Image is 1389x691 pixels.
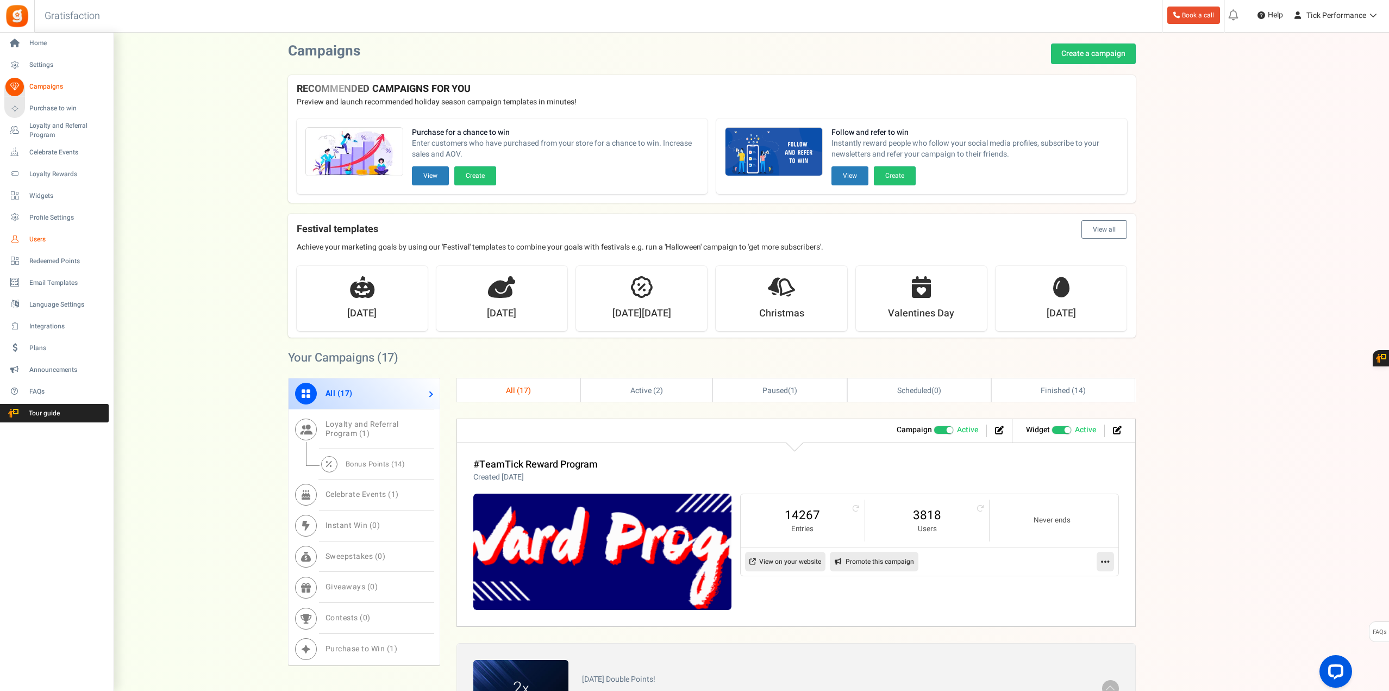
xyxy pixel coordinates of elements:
strong: [DATE] [1047,307,1076,321]
a: Users [4,230,109,248]
span: 0 [934,385,938,396]
span: Finished ( ) [1041,385,1085,396]
span: Enter customers who have purchased from your store for a chance to win. Increase sales and AOV. [412,138,699,160]
span: Celebrate Events [29,148,105,157]
a: 14267 [752,507,854,524]
span: Scheduled [897,385,932,396]
span: Contests ( ) [326,612,371,624]
a: Integrations [4,317,109,335]
a: Loyalty and Referral Program [4,121,109,140]
button: View [831,166,868,185]
a: Email Templates [4,273,109,292]
span: Tick Performance [1306,10,1366,21]
span: Instantly reward people who follow your social media profiles, subscribe to your newsletters and ... [831,138,1118,160]
span: Users [29,235,105,244]
a: View on your website [745,552,825,571]
span: Settings [29,60,105,70]
span: 1 [791,385,795,396]
h4: Festival templates [297,220,1127,239]
span: ( ) [897,385,941,396]
span: Plans [29,344,105,353]
span: ( ) [762,385,798,396]
img: Gratisfaction [5,4,29,28]
span: Redeemed Points [29,257,105,266]
span: Purchase to Win ( ) [326,643,398,655]
button: View all [1081,220,1127,239]
strong: Campaign [897,424,932,435]
a: Help [1253,7,1287,24]
button: Create [454,166,496,185]
span: Integrations [29,322,105,331]
a: Plans [4,339,109,357]
span: FAQs [1372,622,1387,643]
a: Celebrate Events [4,143,109,161]
span: Loyalty and Referral Program [29,121,109,140]
span: Giveaways ( ) [326,581,378,593]
span: Email Templates [29,278,105,288]
a: Widgets [4,186,109,205]
strong: [DATE][DATE] [612,307,671,321]
span: 0 [363,612,368,624]
span: All ( ) [326,388,353,399]
span: 1 [362,428,367,439]
strong: [DATE] [347,307,377,321]
li: Widget activated [1018,425,1105,437]
a: Campaigns [4,78,109,96]
span: Campaigns [29,82,105,91]
strong: Valentines Day [888,307,954,321]
a: Create a campaign [1051,43,1136,64]
strong: Follow and refer to win [831,127,1118,138]
img: Recommended Campaigns [306,128,403,177]
span: 17 [520,385,528,396]
p: Preview and launch recommended holiday season campaign templates in minutes! [297,97,1127,108]
span: Active [957,425,978,435]
a: Loyalty Rewards [4,165,109,183]
span: Loyalty and Referral Program ( ) [326,419,399,439]
span: 17 [340,388,349,399]
span: 0 [370,581,375,593]
span: Help [1265,10,1283,21]
span: Widgets [29,191,105,201]
span: Instant Win ( ) [326,520,380,531]
small: Never ends [1000,515,1103,526]
span: Active ( ) [630,385,663,396]
span: FAQs [29,387,105,396]
button: View [412,166,449,185]
a: Settings [4,56,109,74]
small: Entries [752,524,854,534]
button: Create [874,166,916,185]
span: Loyalty Rewards [29,170,105,179]
a: #TeamTick Reward Program [473,457,598,472]
strong: Widget [1026,424,1050,435]
a: Redeemed Points [4,252,109,270]
p: Achieve your marketing goals by using our 'Festival' templates to combine your goals with festiva... [297,242,1127,253]
span: Celebrate Events ( ) [326,489,399,500]
span: 0 [372,520,377,531]
a: Profile Settings [4,208,109,227]
img: Recommended Campaigns [725,128,822,177]
a: Home [4,34,109,53]
span: 1 [390,643,395,655]
h4: [DATE] Double Points! [582,675,1088,683]
span: Announcements [29,365,105,375]
a: Announcements [4,360,109,379]
strong: Purchase for a chance to win [412,127,699,138]
span: All ( ) [506,385,531,396]
span: 1 [391,489,396,500]
span: Active [1075,425,1096,435]
h2: Your Campaigns ( ) [288,352,399,363]
span: 17 [381,349,395,366]
span: 2 [656,385,660,396]
a: Language Settings [4,295,109,314]
span: 14 [394,459,402,469]
h2: Campaigns [288,43,360,59]
span: Language Settings [29,300,105,309]
span: Sweepstakes ( ) [326,551,386,562]
span: Paused [762,385,788,396]
span: Bonus Points ( ) [346,459,405,469]
small: Users [876,524,978,534]
span: 14 [1074,385,1083,396]
span: Profile Settings [29,213,105,222]
a: Book a call [1167,7,1220,24]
